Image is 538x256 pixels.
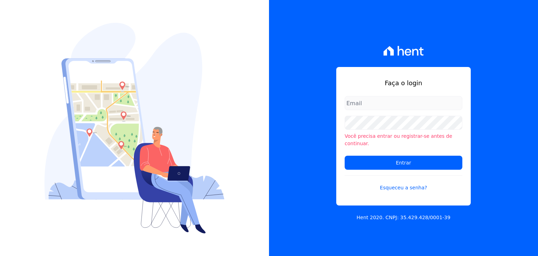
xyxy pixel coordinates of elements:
[357,214,450,221] p: Hent 2020. CNPJ: 35.429.428/0001-39
[345,78,462,88] h1: Faça o login
[345,156,462,170] input: Entrar
[345,175,462,191] a: Esqueceu a senha?
[345,96,462,110] input: Email
[345,133,462,147] li: Você precisa entrar ou registrar-se antes de continuar.
[44,23,225,234] img: Login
